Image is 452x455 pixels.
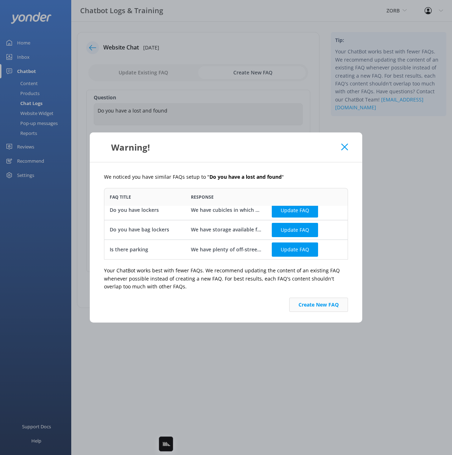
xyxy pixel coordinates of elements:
div: We have storage available for you to stow your gear while you are riding. Valuables such as keys ... [191,226,261,234]
div: Warning! [104,141,341,153]
button: Close [341,143,348,151]
div: Do you have lockers [110,206,159,214]
button: Create New FAQ [289,298,348,312]
button: Update FAQ [272,203,318,218]
div: row [104,240,348,259]
div: We have plenty of off-street parking available for all sized vehicles‚ cars, trucks, motorbikes, ... [191,246,261,253]
span: FAQ Title [110,194,131,200]
div: row [104,200,348,220]
button: Update FAQ [272,223,318,237]
p: Your ChatBot works best with fewer FAQs. We recommend updating the content of an existing FAQ whe... [104,267,348,291]
div: We have cubicles in which you can store your belongings while you are doing the rides. We recomme... [191,206,261,214]
p: We noticed you have similar FAQs setup to " " [104,173,348,181]
div: row [104,220,348,240]
div: Do you have bag lockers [110,226,169,234]
b: Do you have a lost and found [209,173,282,180]
button: Update FAQ [272,242,318,257]
span: Response [191,194,214,200]
div: Is there parking [110,246,148,253]
div: grid [104,206,348,259]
